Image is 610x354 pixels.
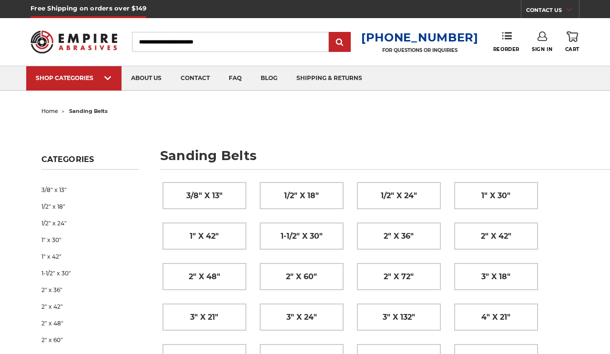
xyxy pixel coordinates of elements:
span: 2" x 36" [384,228,414,244]
span: 2" x 60" [286,269,317,285]
a: about us [122,66,171,91]
a: 2" x 60" [41,332,139,348]
a: 2" x 60" [260,263,343,290]
a: 1/2" x 24" [41,215,139,232]
a: 2" x 48" [163,263,246,290]
a: contact [171,66,219,91]
span: Sign In [532,46,552,52]
a: 3/8" x 13" [163,182,246,209]
a: 1/2" x 24" [357,182,440,209]
span: 1" x 30" [481,188,510,204]
a: 1" x 30" [41,232,139,248]
a: 3" x 18" [455,263,538,290]
img: Empire Abrasives [30,25,117,59]
div: SHOP CATEGORIES [36,74,112,81]
a: blog [251,66,287,91]
a: 1" x 42" [41,248,139,265]
a: Reorder [493,31,519,52]
a: 2" x 48" [41,315,139,332]
h5: Categories [41,155,139,170]
a: 2" x 36" [357,223,440,249]
span: 1" x 42" [190,228,219,244]
a: 2" x 72" [357,263,440,290]
a: 1-1/2" x 30" [41,265,139,282]
span: 3" x 21" [190,309,218,325]
a: Cart [565,31,579,52]
span: 4" x 21" [481,309,510,325]
span: 2" x 48" [189,269,220,285]
a: 3/8" x 13" [41,182,139,198]
a: 1-1/2" x 30" [260,223,343,249]
span: 3" x 132" [383,309,415,325]
span: 1/2" x 18" [284,188,319,204]
span: 3" x 24" [286,309,317,325]
p: FOR QUESTIONS OR INQUIRIES [361,47,478,53]
a: 3" x 24" [260,304,343,330]
span: 2" x 72" [384,269,414,285]
a: shipping & returns [287,66,372,91]
span: 1-1/2" x 30" [281,228,323,244]
span: Cart [565,46,579,52]
a: home [41,108,58,114]
span: Reorder [493,46,519,52]
input: Submit [330,33,349,52]
a: [PHONE_NUMBER] [361,30,478,44]
span: sanding belts [69,108,108,114]
a: faq [219,66,251,91]
span: 3/8" x 13" [186,188,223,204]
a: 3" x 21" [163,304,246,330]
a: 2" x 36" [41,282,139,298]
a: 1/2" x 18" [41,198,139,215]
a: 2" x 42" [41,298,139,315]
a: 1" x 30" [455,182,538,209]
a: CONTACT US [526,5,579,18]
span: 1/2" x 24" [381,188,417,204]
a: 1" x 42" [163,223,246,249]
a: 2" x 42" [455,223,538,249]
a: 4" x 21" [455,304,538,330]
span: 2" x 42" [481,228,511,244]
span: 3" x 18" [481,269,510,285]
a: 3" x 132" [357,304,440,330]
a: 1/2" x 18" [260,182,343,209]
